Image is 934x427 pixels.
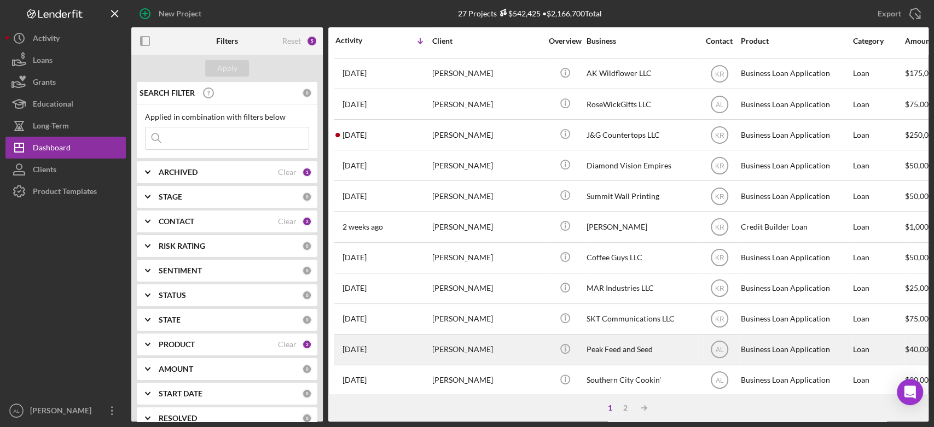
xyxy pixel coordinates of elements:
[432,335,542,364] div: [PERSON_NAME]
[905,314,933,323] span: $75,000
[33,49,53,74] div: Loans
[432,243,542,272] div: [PERSON_NAME]
[302,340,312,349] div: 2
[278,340,297,349] div: Clear
[741,182,850,210] div: Business Loan Application
[343,131,367,139] time: 2025-09-15 20:10
[544,37,585,45] div: Overview
[905,161,933,170] span: $50,000
[159,389,202,398] b: START DATE
[715,224,724,231] text: KR
[853,366,904,395] div: Loan
[33,159,56,183] div: Clients
[159,192,182,201] b: STAGE
[159,340,195,349] b: PRODUCT
[432,37,542,45] div: Client
[741,120,850,149] div: Business Loan Application
[302,88,312,98] div: 0
[302,290,312,300] div: 0
[432,366,542,395] div: [PERSON_NAME]
[715,101,723,108] text: AL
[458,9,602,18] div: 27 Projects • $2,166,700 Total
[587,335,696,364] div: Peak Feed and Seed
[587,182,696,210] div: Summit Wall Printing
[5,159,126,180] button: Clients
[715,192,724,200] text: KR
[867,3,929,25] button: Export
[343,223,383,231] time: 2025-09-06 01:09
[5,400,126,422] button: AL[PERSON_NAME]
[741,366,850,395] div: Business Loan Application
[587,274,696,303] div: MAR Industries LLC
[432,120,542,149] div: [PERSON_NAME]
[715,254,724,262] text: KR
[278,168,297,177] div: Clear
[587,90,696,119] div: RoseWickGifts LLC
[343,284,367,293] time: 2025-08-26 20:40
[432,182,542,210] div: [PERSON_NAME]
[159,168,198,177] b: ARCHIVED
[343,192,367,201] time: 2025-09-09 17:41
[741,335,850,364] div: Business Loan Application
[741,151,850,180] div: Business Loan Application
[217,60,237,77] div: Apply
[432,151,542,180] div: [PERSON_NAME]
[741,305,850,334] div: Business Loan Application
[302,241,312,251] div: 0
[587,243,696,272] div: Coffee Guys LLC
[741,243,850,272] div: Business Loan Application
[5,137,126,159] button: Dashboard
[853,305,904,334] div: Loan
[140,89,195,97] b: SEARCH FILTER
[5,27,126,49] button: Activity
[741,37,850,45] div: Product
[432,305,542,334] div: [PERSON_NAME]
[159,242,205,250] b: RISK RATING
[282,37,301,45] div: Reset
[602,403,618,412] div: 1
[205,60,249,77] button: Apply
[853,120,904,149] div: Loan
[715,346,723,354] text: AL
[5,115,126,137] button: Long-Term
[216,37,238,45] b: Filters
[587,305,696,334] div: SKT Communications LLC
[33,180,97,205] div: Product Templates
[905,283,933,293] span: $25,000
[343,253,367,262] time: 2025-08-29 06:27
[715,70,724,78] text: KR
[432,59,542,88] div: [PERSON_NAME]
[13,408,20,414] text: AL
[587,151,696,180] div: Diamond Vision Empires
[715,377,723,384] text: AL
[159,291,186,300] b: STATUS
[853,182,904,210] div: Loan
[715,131,724,139] text: KR
[853,59,904,88] div: Loan
[335,36,384,45] div: Activity
[5,180,126,202] a: Product Templates
[715,315,724,323] text: KR
[302,389,312,399] div: 0
[33,115,69,139] div: Long-Term
[587,366,696,395] div: Southern City Cookin'
[432,212,542,241] div: [PERSON_NAME]
[741,212,850,241] div: Credit Builder Loan
[5,93,126,115] a: Educational
[853,335,904,364] div: Loan
[715,285,724,293] text: KR
[587,212,696,241] div: [PERSON_NAME]
[905,375,933,384] span: $20,000
[5,49,126,71] button: Loans
[853,212,904,241] div: Loan
[587,120,696,149] div: J&G Countertops LLC
[343,345,367,354] time: 2025-08-21 16:07
[741,59,850,88] div: Business Loan Application
[33,137,71,161] div: Dashboard
[343,376,367,384] time: 2025-08-19 23:00
[897,379,923,405] div: Open Intercom Messenger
